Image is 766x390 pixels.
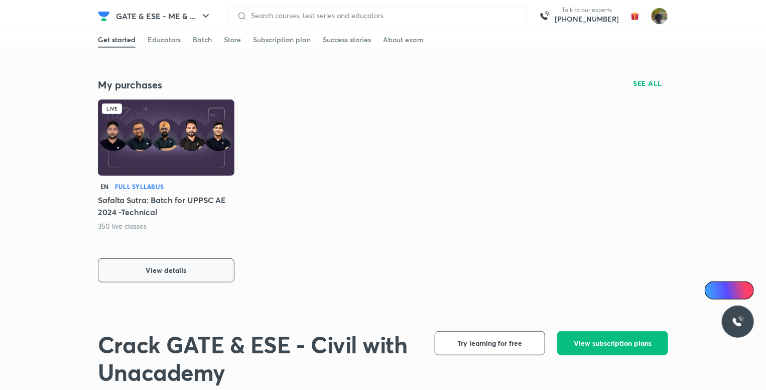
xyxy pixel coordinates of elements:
[633,80,663,87] span: SEE ALL
[98,78,383,91] h4: My purchases
[651,8,668,25] img: shubham rawat
[193,32,212,48] a: Batch
[98,194,234,218] h5: Safalta Sutra: Batch for UPPSC AE 2024 -Technical
[535,6,555,26] img: call-us
[98,331,419,386] h1: Crack GATE & ESE - Civil with Unacademy
[458,338,523,348] span: Try learning for free
[98,182,111,191] p: EN
[224,32,241,48] a: Store
[711,286,719,295] img: Icon
[115,182,164,191] h6: Full Syllabus
[383,35,424,45] div: About exam
[574,338,652,348] span: View subscription plans
[148,35,181,45] div: Educators
[224,35,241,45] div: Store
[110,6,218,26] button: GATE & ESE - ME & ...
[102,104,122,114] div: Live
[98,32,136,48] a: Get started
[627,75,669,91] button: SEE ALL
[247,12,518,20] input: Search courses, test series and educators
[98,10,110,22] img: Company Logo
[253,32,311,48] a: Subscription plan
[146,265,187,275] span: View details
[557,331,668,355] button: View subscription plans
[148,32,181,48] a: Educators
[98,100,234,176] img: Batch Thumbnail
[98,221,147,231] p: 350 live classes
[732,316,744,328] img: ttu
[193,35,212,45] div: Batch
[435,331,545,355] button: Try learning for free
[323,32,371,48] a: Success stories
[98,258,234,282] button: View details
[555,14,619,24] a: [PHONE_NUMBER]
[253,35,311,45] div: Subscription plan
[627,8,643,24] img: avatar
[721,286,748,295] span: Ai Doubts
[323,35,371,45] div: Success stories
[555,6,619,14] p: Talk to our experts
[383,32,424,48] a: About exam
[98,35,136,45] div: Get started
[705,281,754,300] a: Ai Doubts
